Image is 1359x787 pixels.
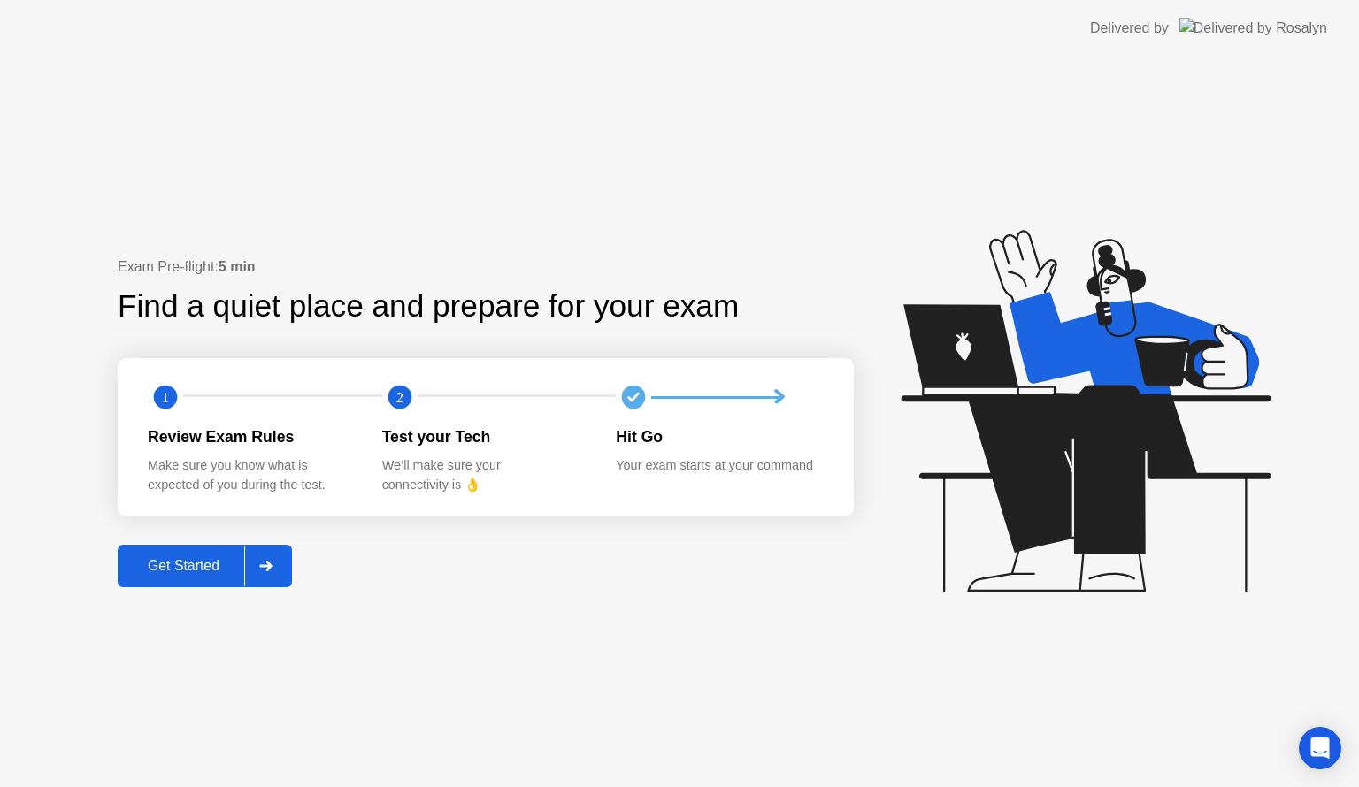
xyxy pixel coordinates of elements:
[1299,727,1341,769] div: Open Intercom Messenger
[382,456,588,494] div: We’ll make sure your connectivity is 👌
[118,283,741,330] div: Find a quiet place and prepare for your exam
[1090,18,1169,39] div: Delivered by
[396,389,403,406] text: 2
[148,425,354,448] div: Review Exam Rules
[382,425,588,448] div: Test your Tech
[219,259,256,274] b: 5 min
[148,456,354,494] div: Make sure you know what is expected of you during the test.
[118,545,292,587] button: Get Started
[616,456,822,476] div: Your exam starts at your command
[616,425,822,448] div: Hit Go
[1179,18,1327,38] img: Delivered by Rosalyn
[118,256,854,278] div: Exam Pre-flight:
[162,389,169,406] text: 1
[123,558,244,574] div: Get Started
